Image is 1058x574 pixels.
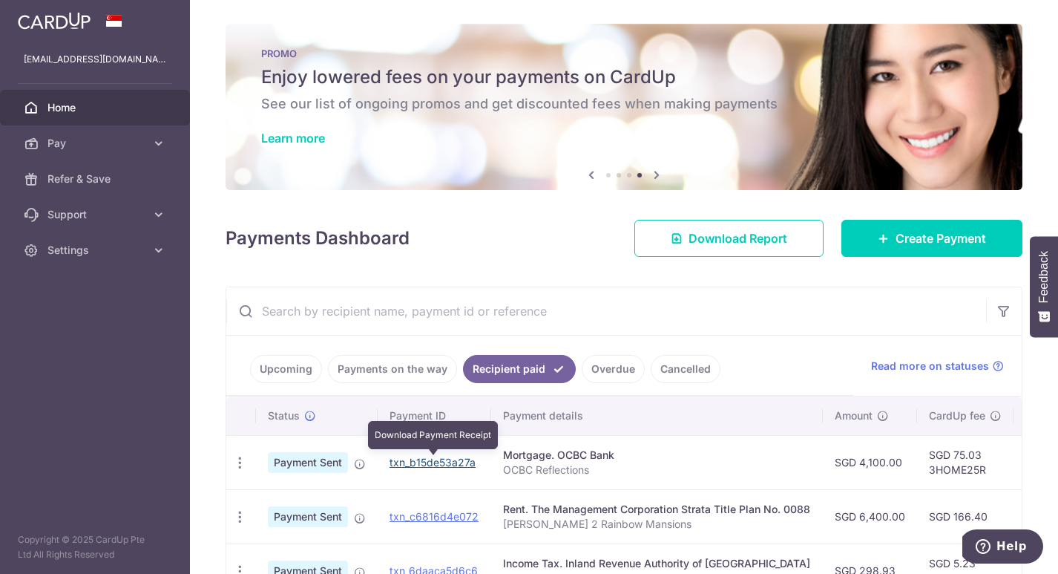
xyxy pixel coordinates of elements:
[47,172,145,186] span: Refer & Save
[268,452,348,473] span: Payment Sent
[871,359,1004,374] a: Read more on statuses
[503,556,811,571] div: Income Tax. Inland Revenue Authority of [GEOGRAPHIC_DATA]
[18,12,91,30] img: CardUp
[47,207,145,222] span: Support
[261,131,325,146] a: Learn more
[47,136,145,151] span: Pay
[261,48,987,59] p: PROMO
[226,225,410,252] h4: Payments Dashboard
[835,408,873,423] span: Amount
[689,229,787,247] span: Download Report
[226,24,1022,190] img: Latest Promos banner
[503,448,811,463] div: Mortgage. OCBC Bank
[503,502,811,517] div: Rent. The Management Corporation Strata Title Plan No. 0088
[962,529,1043,567] iframe: Opens a widget where you can find more information
[47,243,145,258] span: Settings
[896,229,986,247] span: Create Payment
[226,287,986,335] input: Search by recipient name, payment id or reference
[390,456,476,469] a: txn_b15de53a27a
[491,397,823,435] th: Payment details
[651,355,720,383] a: Cancelled
[823,489,917,544] td: SGD 6,400.00
[634,220,824,257] a: Download Report
[917,435,1013,489] td: SGD 75.03 3HOME25R
[917,489,1013,544] td: SGD 166.40
[1037,251,1051,303] span: Feedback
[871,359,989,374] span: Read more on statuses
[250,355,322,383] a: Upcoming
[328,355,457,383] a: Payments on the way
[503,463,811,477] p: OCBC Reflections
[261,95,987,113] h6: See our list of ongoing promos and get discounted fees when making payments
[390,510,479,523] a: txn_c6816d4e072
[823,435,917,489] td: SGD 4,100.00
[47,100,145,115] span: Home
[261,65,987,89] h5: Enjoy lowered fees on your payments on CardUp
[929,408,985,423] span: CardUp fee
[368,421,498,449] div: Download Payment Receipt
[24,52,166,67] p: [EMAIL_ADDRESS][DOMAIN_NAME]
[463,355,576,383] a: Recipient paid
[503,517,811,532] p: [PERSON_NAME] 2 Rainbow Mansions
[1030,236,1058,337] button: Feedback - Show survey
[378,397,491,435] th: Payment ID
[268,408,300,423] span: Status
[582,355,645,383] a: Overdue
[268,506,348,527] span: Payment Sent
[841,220,1022,257] a: Create Payment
